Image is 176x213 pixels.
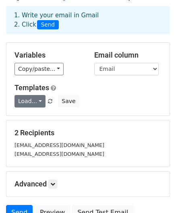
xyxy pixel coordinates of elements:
a: Load... [14,95,46,108]
small: [EMAIL_ADDRESS][DOMAIN_NAME] [14,151,104,157]
h5: 2 Recipients [14,128,162,137]
h5: Advanced [14,180,162,188]
a: Copy/paste... [14,63,64,75]
div: 1. Write your email in Gmail 2. Click [8,11,168,29]
h5: Variables [14,51,82,60]
h5: Email column [94,51,162,60]
button: Save [58,95,79,108]
span: Send [37,20,59,30]
small: [EMAIL_ADDRESS][DOMAIN_NAME] [14,142,104,148]
iframe: Chat Widget [136,174,176,213]
a: Templates [14,83,49,92]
